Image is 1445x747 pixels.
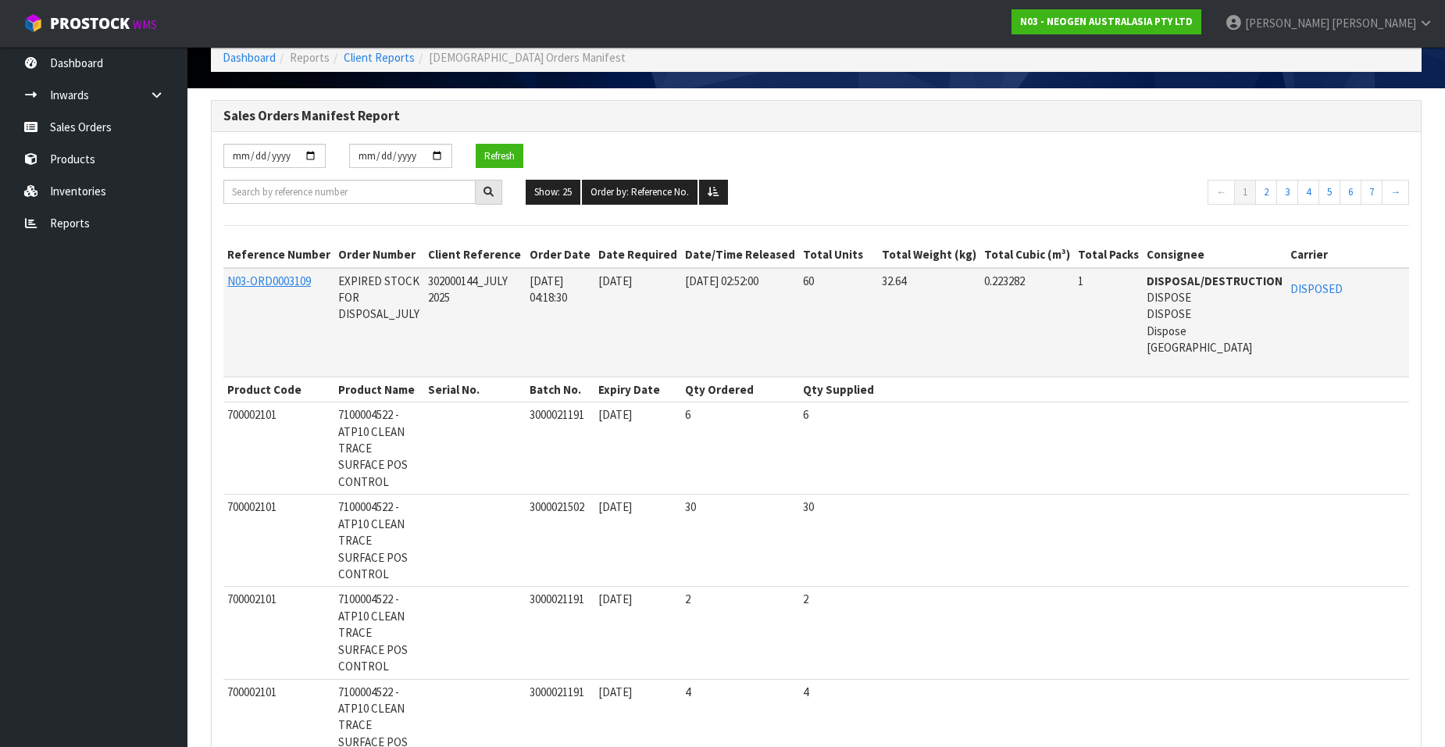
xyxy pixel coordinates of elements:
th: Order Date [526,242,594,267]
th: Qty Supplied [799,377,878,402]
span: [DATE] [598,273,632,288]
img: cube-alt.png [23,13,43,33]
span: 4 [685,684,690,699]
span: 7100004522 - ATP10 CLEAN TRACE SURFACE POS CONTROL [338,407,408,489]
span: 700002101 [227,499,277,514]
th: Reference Number [223,242,334,267]
th: Date/Time Released [681,242,799,267]
span: [DATE] [598,592,632,606]
th: Total Packs [1074,242,1143,267]
th: Date Required [594,242,681,267]
a: 1 [1234,180,1256,205]
th: Expiry Date [594,377,681,402]
span: 1 [1078,273,1083,288]
th: Total Cubic (m³) [980,242,1074,267]
a: 6 [1340,180,1361,205]
th: Carrier [1286,242,1409,267]
span: EXPIRED STOCK FOR DISPOSAL_JULY [338,273,419,322]
button: Show: 25 [526,180,580,205]
span: 32.64 [882,273,906,288]
span: 700002101 [227,407,277,422]
a: 5 [1318,180,1340,205]
a: DISPOSED [1290,281,1343,296]
span: 30 [685,499,696,514]
a: N03-ORD0003109 [227,273,311,288]
span: 3000021191 [530,684,584,699]
span: 700002101 [227,684,277,699]
span: 6 [685,407,690,422]
span: 60 [803,273,814,288]
input: Search by reference number [223,180,476,204]
h3: Sales Orders Manifest Report [223,109,1409,123]
span: 2 [685,592,690,606]
span: 700002101 [227,592,277,606]
th: Consignee [1143,242,1286,267]
span: 3000021191 [530,407,584,422]
span: [DATE] 02:52:00 [685,273,758,288]
span: [PERSON_NAME] [1245,16,1329,30]
a: → [1382,180,1409,205]
span: [DATE] [598,499,632,514]
span: 7100004522 - ATP10 CLEAN TRACE SURFACE POS CONTROL [338,592,408,674]
span: [DATE] 04:18:30 [530,273,567,305]
small: WMS [133,17,157,32]
strong: N03 - NEOGEN AUSTRALASIA PTY LTD [1020,15,1193,28]
th: Product Code [223,377,334,402]
span: 30 [803,499,814,514]
span: [DATE] [598,407,632,422]
span: [PERSON_NAME] [1332,16,1416,30]
th: Serial No. [424,377,526,402]
th: Client Reference [424,242,526,267]
a: ← [1208,180,1235,205]
th: Total Units [799,242,878,267]
span: 4 [803,684,808,699]
span: 3000021191 [530,592,584,606]
a: 4 [1297,180,1319,205]
strong: DISPOSAL/DESTRUCTION [1147,273,1283,288]
span: 302000144_JULY 2025 [428,273,508,305]
button: Refresh [476,144,523,169]
span: 6 [803,407,808,422]
a: 2 [1255,180,1277,205]
span: ProStock [50,13,130,34]
th: Batch No. [526,377,594,402]
span: 2 [803,592,808,606]
a: Dashboard [223,50,276,65]
span: 0.223282 [984,273,1025,288]
th: Total Weight (kg) [878,242,980,267]
a: 7 [1361,180,1383,205]
button: Order by: Reference No. [582,180,698,205]
a: Client Reports [344,50,415,65]
th: Order Number [334,242,424,267]
a: 3 [1276,180,1298,205]
span: 3000021502 [530,499,584,514]
nav: Page navigation [1130,180,1409,209]
th: Qty Ordered [681,377,799,402]
span: [DATE] [598,684,632,699]
span: [DEMOGRAPHIC_DATA] Orders Manifest [429,50,626,65]
span: Reports [290,50,330,65]
address: DISPOSE DISPOSE Dispose [GEOGRAPHIC_DATA] [1147,273,1283,356]
span: 7100004522 - ATP10 CLEAN TRACE SURFACE POS CONTROL [338,499,408,581]
th: Product Name [334,377,424,402]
